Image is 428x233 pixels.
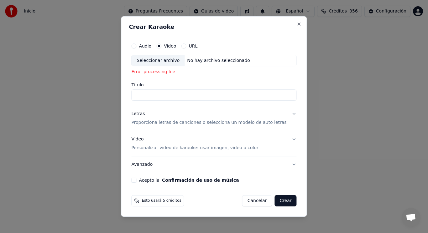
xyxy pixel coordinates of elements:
button: Cancelar [242,195,272,206]
label: Video [164,44,176,48]
div: Video [131,136,258,151]
label: Audio [139,44,151,48]
span: Esto usará 5 créditos [142,198,181,203]
label: Acepto la [139,178,239,182]
label: URL [189,44,197,48]
button: Acepto la [162,178,239,182]
button: Crear [274,195,296,206]
div: Letras [131,111,145,117]
p: Proporciona letras de canciones o selecciona un modelo de auto letras [131,120,286,126]
button: VideoPersonalizar video de karaoke: usar imagen, video o color [131,131,296,156]
div: No hay archivo seleccionado [185,58,253,64]
label: Título [131,83,296,87]
p: Personalizar video de karaoke: usar imagen, video o color [131,145,258,151]
button: Avanzado [131,156,296,173]
button: LetrasProporciona letras de canciones o selecciona un modelo de auto letras [131,106,296,131]
div: Seleccionar archivo [132,55,185,66]
div: Error processing file [131,69,296,75]
h2: Crear Karaoke [129,24,299,30]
